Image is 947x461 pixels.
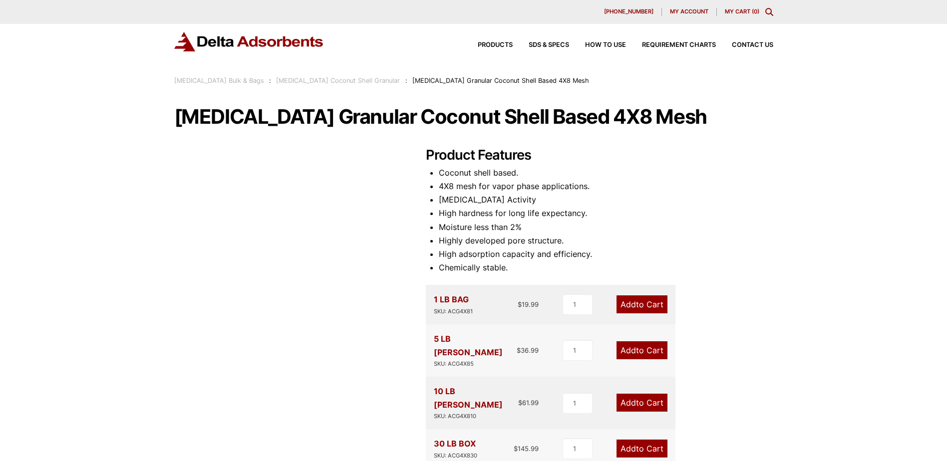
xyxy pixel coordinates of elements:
[426,147,773,164] h2: Product Features
[434,412,519,421] div: SKU: ACG4X810
[269,77,271,84] span: :
[716,42,773,48] a: Contact Us
[439,166,773,180] li: Coconut shell based.
[518,300,539,308] bdi: 19.99
[517,346,539,354] bdi: 36.99
[405,77,407,84] span: :
[514,445,518,453] span: $
[518,300,522,308] span: $
[670,9,708,14] span: My account
[439,221,773,234] li: Moisture less than 2%
[626,42,716,48] a: Requirement Charts
[439,180,773,193] li: 4X8 mesh for vapor phase applications.
[642,42,716,48] span: Requirement Charts
[478,42,513,48] span: Products
[439,234,773,247] li: Highly developed pore structure.
[513,42,569,48] a: SDS & SPECS
[518,399,522,407] span: $
[529,42,569,48] span: SDS & SPECS
[517,346,521,354] span: $
[596,8,662,16] a: [PHONE_NUMBER]
[434,451,477,461] div: SKU: ACG4X830
[174,77,264,84] a: [MEDICAL_DATA] Bulk & Bags
[434,359,517,369] div: SKU: ACG4X85
[604,9,653,14] span: [PHONE_NUMBER]
[732,42,773,48] span: Contact Us
[439,261,773,274] li: Chemically stable.
[518,399,539,407] bdi: 61.99
[439,247,773,261] li: High adsorption capacity and efficiency.
[725,8,759,15] a: My Cart (0)
[434,307,473,316] div: SKU: ACG4X81
[765,8,773,16] div: Toggle Modal Content
[434,437,477,460] div: 30 LB BOX
[617,295,667,313] a: Add to Cart
[617,394,667,412] a: Add to Cart
[514,445,539,453] bdi: 145.99
[174,106,773,127] h1: [MEDICAL_DATA] Granular Coconut Shell Based 4X8 Mesh
[412,77,589,84] span: [MEDICAL_DATA] Granular Coconut Shell Based 4X8 Mesh
[439,193,773,207] li: [MEDICAL_DATA] Activity
[276,77,400,84] a: [MEDICAL_DATA] Coconut Shell Granular
[462,42,513,48] a: Products
[434,385,519,421] div: 10 LB [PERSON_NAME]
[569,42,626,48] a: How to Use
[439,207,773,220] li: High hardness for long life expectancy.
[585,42,626,48] span: How to Use
[617,440,667,458] a: Add to Cart
[434,332,517,369] div: 5 LB [PERSON_NAME]
[174,32,324,51] img: Delta Adsorbents
[434,293,473,316] div: 1 LB BAG
[662,8,717,16] a: My account
[754,8,757,15] span: 0
[617,341,667,359] a: Add to Cart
